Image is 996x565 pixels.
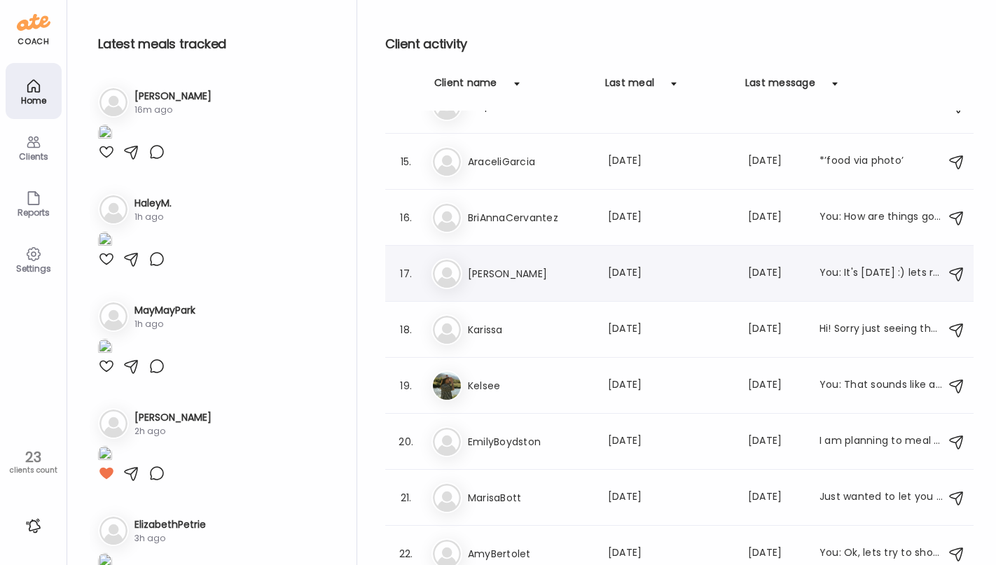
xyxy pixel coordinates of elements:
h3: Kelsee [468,377,591,394]
div: [DATE] [608,545,731,562]
h3: ElizabethPetrie [134,517,206,532]
div: 16. [398,209,415,226]
img: images%2FNyLf4wViYihQqkpcQ3efeS4lZeI2%2FxTtEDcXP4KwZgLZlByoF%2FNlfWeDXFSGDqBhNrZEkC_1080 [98,339,112,358]
h3: [PERSON_NAME] [468,265,591,282]
div: [DATE] [748,209,803,226]
h3: BriAnnaCervantez [468,209,591,226]
div: You: That sounds like a great reset! Progress is never lost!! :) [819,377,943,394]
img: bg-avatar-default.svg [99,517,127,545]
div: [DATE] [748,321,803,338]
div: [DATE] [748,377,803,394]
div: coach [18,36,49,48]
div: Client name [434,76,497,98]
div: 20. [398,433,415,450]
div: Hi! Sorry just seeing these! I did, shut off alarms, cleared schedule, took a walk grabbed some c... [819,321,943,338]
div: [DATE] [748,545,803,562]
h3: MarisaBott [468,489,591,506]
h2: Latest meals tracked [98,34,334,55]
div: Clients [8,152,59,161]
div: Just wanted to let you know the recipes so far for this week have been 10/10! [819,489,943,506]
div: 1h ago [134,318,195,330]
div: Settings [8,264,59,273]
img: bg-avatar-default.svg [433,428,461,456]
div: 3h ago [134,532,206,545]
img: bg-avatar-default.svg [99,302,127,330]
img: images%2FnqEos4dlPfU1WAEMgzCZDTUbVOs2%2FPYOwVsKmrkBatcY7XQBI%2FlvXnXfJPoAHbxtFUU2zr_1080 [98,232,112,251]
div: [DATE] [608,321,731,338]
div: 17. [398,265,415,282]
div: 18. [398,321,415,338]
div: You: It's [DATE] :) lets reset. [819,265,943,282]
img: bg-avatar-default.svg [99,88,127,116]
img: images%2FULJBtPswvIRXkperZTP7bOWedJ82%2FsTLiJRpkGxSeFV43EKch%2FUFPnAMoasV6q4u0lu7Tn_1080 [98,125,112,144]
img: bg-avatar-default.svg [433,316,461,344]
div: [DATE] [748,265,803,282]
div: 19. [398,377,415,394]
div: [DATE] [748,433,803,450]
h3: HaleyM. [134,196,172,211]
img: bg-avatar-default.svg [99,195,127,223]
div: Home [8,96,59,105]
h3: MayMayPark [134,303,195,318]
div: [DATE] [748,153,803,170]
img: bg-avatar-default.svg [99,410,127,438]
div: [DATE] [608,433,731,450]
h3: AraceliGarcia [468,153,591,170]
div: 23 [5,449,62,466]
div: clients count [5,466,62,475]
div: [DATE] [748,489,803,506]
img: avatars%2Fao27S4JzfGeT91DxyLlQHNwuQjE3 [433,372,461,400]
img: bg-avatar-default.svg [433,484,461,512]
div: 22. [398,545,415,562]
div: I am planning to meal prep some smoothies tonight. Over this horrible week and ready to get back ... [819,433,943,450]
div: 21. [398,489,415,506]
div: [DATE] [608,153,731,170]
div: Last message [745,76,815,98]
h3: [PERSON_NAME] [134,89,212,104]
img: bg-avatar-default.svg [433,148,461,176]
div: [DATE] [608,489,731,506]
div: [DATE] [608,209,731,226]
div: You: Ok, lets try to shoot for it! I want you to be successful and start to see the fruits of you... [819,545,943,562]
div: 15. [398,153,415,170]
div: [DATE] [608,265,731,282]
div: *’food via photo’ [819,153,943,170]
img: bg-avatar-default.svg [433,260,461,288]
img: ate [17,11,50,34]
div: 2h ago [134,425,212,438]
img: images%2FFdFV79UbUZOxC82RvO2JsG5XHRq2%2FXoVpIrzZlUGh40h5QkyJ%2F5TcK7k90r26GVeuTNUB7_1080 [98,446,112,465]
div: 1h ago [134,211,172,223]
div: You: How are things going!! [819,209,943,226]
img: bg-avatar-default.svg [433,204,461,232]
h3: Karissa [468,321,591,338]
div: [DATE] [608,377,731,394]
h3: AmyBertolet [468,545,591,562]
h3: [PERSON_NAME] [134,410,212,425]
div: Last meal [605,76,654,98]
div: 16m ago [134,104,212,116]
div: Reports [8,208,59,217]
h3: EmilyBoydston [468,433,591,450]
h2: Client activity [385,34,974,55]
